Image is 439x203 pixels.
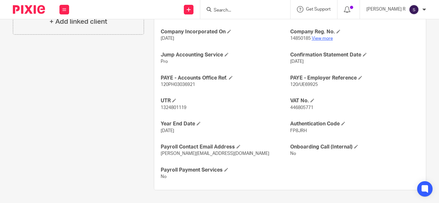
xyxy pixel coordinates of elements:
h4: + Add linked client [49,17,107,27]
h4: Jump Accounting Service [161,52,290,58]
span: FP8JRH [290,129,307,133]
span: [DATE] [161,36,174,41]
span: 14850185 [290,36,311,41]
h4: Company Incorporated On [161,29,290,35]
h4: Payroll Contact Email Address [161,144,290,150]
a: View more [312,36,333,41]
span: [PERSON_NAME][EMAIL_ADDRESS][DOMAIN_NAME] [161,151,269,156]
h4: UTR [161,97,290,104]
h4: PAYE - Accounts Office Ref. [161,75,290,81]
span: Pro [161,59,168,64]
span: 1324801119 [161,106,186,110]
span: [DATE] [290,59,304,64]
h4: Confirmation Statement Date [290,52,419,58]
span: 120/UE69925 [290,82,318,87]
p: [PERSON_NAME] R [366,6,406,13]
span: [DATE] [161,129,174,133]
h4: PAYE - Employer Reference [290,75,419,81]
img: Pixie [13,5,45,14]
input: Search [213,8,271,13]
span: No [161,174,166,179]
h4: Onboarding Call (Internal) [290,144,419,150]
h4: Payroll Payment Services [161,167,290,173]
span: 446805771 [290,106,313,110]
h4: Year End Date [161,121,290,127]
h4: Company Reg. No. [290,29,419,35]
span: 120PH03036921 [161,82,195,87]
h4: VAT No. [290,97,419,104]
span: Get Support [306,7,331,12]
img: svg%3E [409,4,419,15]
h4: Authentication Code [290,121,419,127]
span: No [290,151,296,156]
